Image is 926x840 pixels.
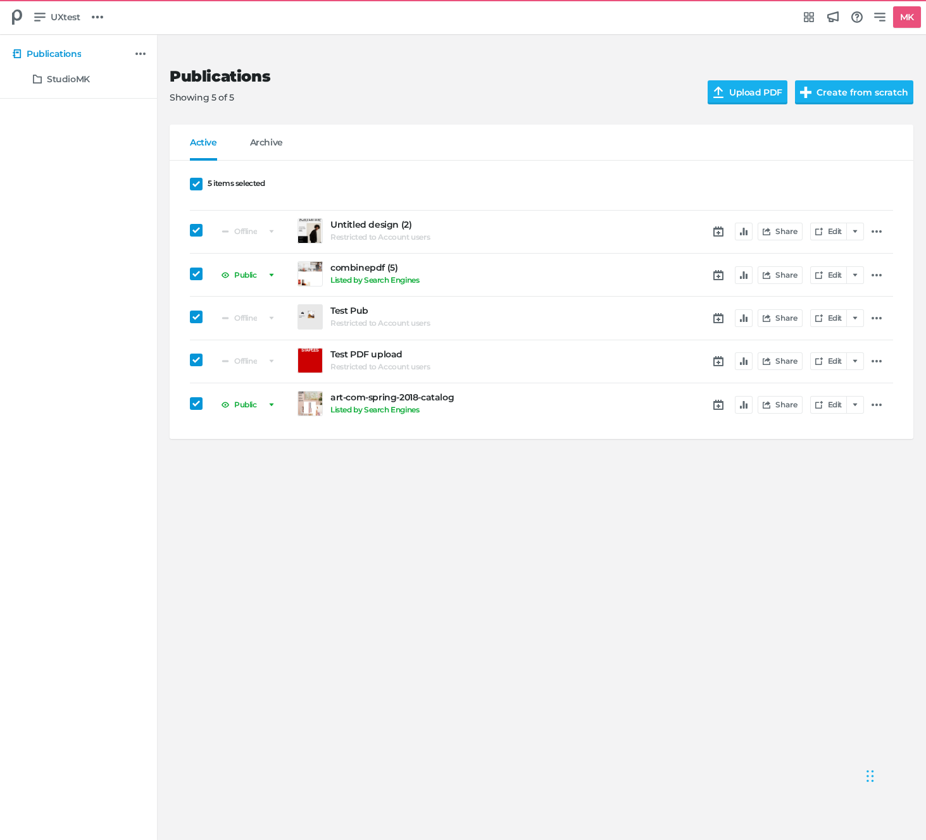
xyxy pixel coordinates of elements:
span: Public [234,271,257,279]
button: Share [758,396,803,414]
a: Edit [810,352,847,370]
a: Schedule Publication [711,354,726,369]
h5: MK [895,7,919,28]
p: Showing 5 of 5 [170,91,687,104]
a: Preview [297,391,323,416]
a: Edit [810,396,847,414]
a: Integrations Hub [798,6,820,28]
h5: Publications [27,49,81,59]
a: Preview [297,261,323,287]
a: Additional actions... [869,224,884,239]
a: Edit [810,223,847,240]
a: StudioMK [28,68,127,90]
a: Preview [297,304,323,330]
a: Edit [810,266,847,284]
a: Schedule Publication [711,397,726,412]
span: Offline [234,228,257,235]
span: 5 items selected [208,179,265,188]
a: Untitled design (2) [330,219,580,230]
a: Additional actions... [133,46,148,61]
div: UXtest [5,5,29,29]
a: Schedule Publication [711,224,726,239]
a: Additional actions... [869,397,884,412]
a: Edit [810,309,847,327]
iframe: Chat Widget [863,744,926,805]
h6: Restricted to Account users [330,319,430,328]
button: Share [758,223,803,240]
button: Share [758,352,803,370]
a: art-com-spring-2018-catalog [330,392,580,403]
span: Public [234,401,257,409]
span: Offline [234,314,257,322]
a: Additional actions... [869,311,884,326]
span: Offline [234,357,257,365]
a: Preview [297,348,323,373]
div: Drag [867,757,874,795]
a: combinepdf (5) [330,262,580,273]
button: Create from scratch [795,80,913,104]
a: Preview [297,218,323,244]
h2: Publications [170,68,687,86]
a: Additional actions... [869,354,884,369]
label: Upload PDF [708,80,787,104]
a: Additional actions... [869,268,884,283]
h5: StudioMK [47,74,90,85]
a: Test PDF upload [330,349,580,360]
a: Archive [250,137,283,161]
span: UXtest [51,10,80,24]
h6: Listed by Search Engines [330,276,419,285]
a: Test Pub [330,306,580,316]
a: Schedule Publication [711,311,726,326]
input: Upload PDF [708,80,803,104]
a: Publications [8,42,132,65]
h6: Listed by Search Engines [330,405,419,414]
button: Share [758,309,803,327]
button: Share [758,266,803,284]
h6: Restricted to Account users [330,362,430,371]
a: Active [190,137,217,161]
a: Schedule Publication [711,268,726,283]
h6: Restricted to Account users [330,233,430,242]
